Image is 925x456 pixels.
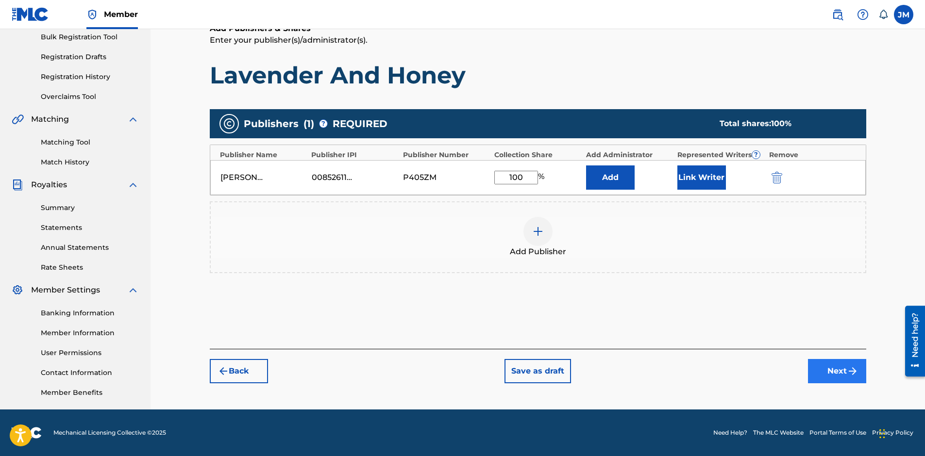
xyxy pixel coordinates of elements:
iframe: Resource Center [898,302,925,380]
img: 7ee5dd4eb1f8a8e3ef2f.svg [218,365,229,377]
a: Contact Information [41,368,139,378]
img: publishers [223,118,235,130]
div: Help [853,5,873,24]
a: Matching Tool [41,137,139,147]
a: Member Information [41,328,139,338]
img: Top Rightsholder [86,9,98,20]
div: Total shares: [720,118,847,130]
span: Member Settings [31,284,100,296]
a: Bulk Registration Tool [41,32,139,42]
p: Enter your publisher(s)/administrator(s). [210,34,866,46]
a: Member Benefits [41,388,139,398]
img: expand [127,179,139,191]
button: Save as draft [505,359,571,383]
div: Notifications [878,10,888,19]
span: Member [104,9,138,20]
span: Royalties [31,179,67,191]
a: Public Search [828,5,847,24]
img: MLC Logo [12,7,49,21]
img: search [832,9,843,20]
span: Add Publisher [510,246,566,258]
span: ( 1 ) [303,116,314,131]
a: Need Help? [713,428,747,437]
div: Add Administrator [586,150,673,160]
img: f7272a7cc735f4ea7f67.svg [847,365,858,377]
span: Publishers [244,116,299,131]
img: Royalties [12,179,23,191]
img: add [532,226,544,237]
a: Overclaims Tool [41,92,139,102]
img: Matching [12,114,24,125]
a: Registration History [41,72,139,82]
div: User Menu [894,5,913,24]
div: Represented Writers [677,150,764,160]
button: Link Writer [677,165,726,190]
img: help [857,9,869,20]
a: Banking Information [41,308,139,318]
span: Mechanical Licensing Collective © 2025 [53,428,166,437]
button: Back [210,359,268,383]
div: Collection Share [494,150,581,160]
a: Match History [41,157,139,167]
img: expand [127,114,139,125]
img: logo [12,427,42,439]
a: The MLC Website [753,428,804,437]
span: % [538,171,547,184]
div: Publisher Number [403,150,490,160]
div: Publisher IPI [311,150,398,160]
span: 100 % [771,119,791,128]
a: Privacy Policy [872,428,913,437]
img: Member Settings [12,284,23,296]
div: Remove [769,150,856,160]
span: REQUIRED [333,116,387,131]
a: Statements [41,223,139,233]
a: Portal Terms of Use [809,428,866,437]
span: Matching [31,114,69,125]
button: Next [808,359,866,383]
span: ? [752,151,760,159]
a: Rate Sheets [41,262,139,273]
button: Add [586,165,635,190]
a: Summary [41,203,139,213]
div: Publisher Name [220,150,307,160]
a: Registration Drafts [41,52,139,62]
span: ? [320,120,327,128]
a: User Permissions [41,348,139,358]
h1: Lavender And Honey [210,61,866,90]
img: expand [127,284,139,296]
iframe: Chat Widget [876,409,925,456]
img: 12a2ab48e56ec057fbd8.svg [772,172,782,183]
div: Drag [879,419,885,448]
a: Annual Statements [41,243,139,253]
